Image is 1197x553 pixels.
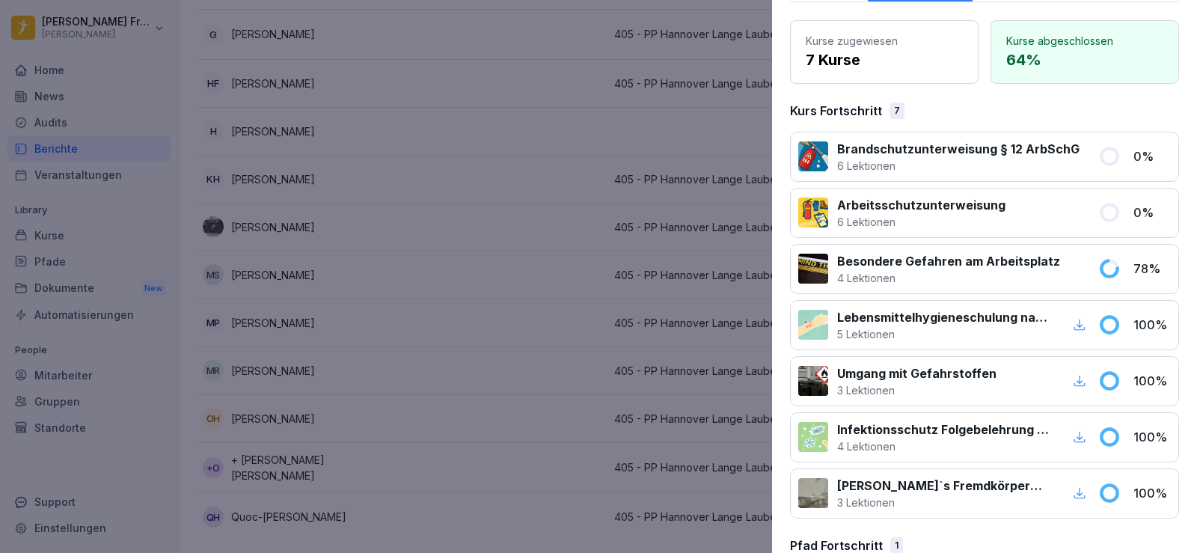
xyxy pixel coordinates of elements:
p: 6 Lektionen [837,158,1080,174]
p: 4 Lektionen [837,270,1060,286]
p: 100 % [1133,372,1171,390]
p: 100 % [1133,316,1171,334]
p: 4 Lektionen [837,439,1052,454]
p: 100 % [1133,484,1171,502]
p: Infektionsschutz Folgebelehrung (nach §43 IfSG) [837,421,1052,439]
p: 64 % [1006,49,1163,71]
p: Besondere Gefahren am Arbeitsplatz [837,252,1060,270]
p: 0 % [1133,147,1171,165]
p: Brandschutzunterweisung § 12 ArbSchG [837,140,1080,158]
p: 3 Lektionen [837,495,1052,510]
p: 3 Lektionen [837,382,997,398]
p: Umgang mit Gefahrstoffen [837,364,997,382]
p: Kurse abgeschlossen [1006,33,1163,49]
p: 5 Lektionen [837,326,1052,342]
p: Kurs Fortschritt [790,102,882,120]
p: [PERSON_NAME]`s Fremdkörpermanagement [837,477,1052,495]
p: 7 Kurse [806,49,963,71]
p: 0 % [1133,204,1171,221]
p: 78 % [1133,260,1171,278]
p: 100 % [1133,428,1171,446]
p: Kurse zugewiesen [806,33,963,49]
p: 6 Lektionen [837,214,1005,230]
div: 7 [890,103,904,119]
p: Lebensmittelhygieneschulung nach EU-Verordnung (EG) Nr. 852 / 2004 [837,308,1052,326]
p: Arbeitsschutzunterweisung [837,196,1005,214]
